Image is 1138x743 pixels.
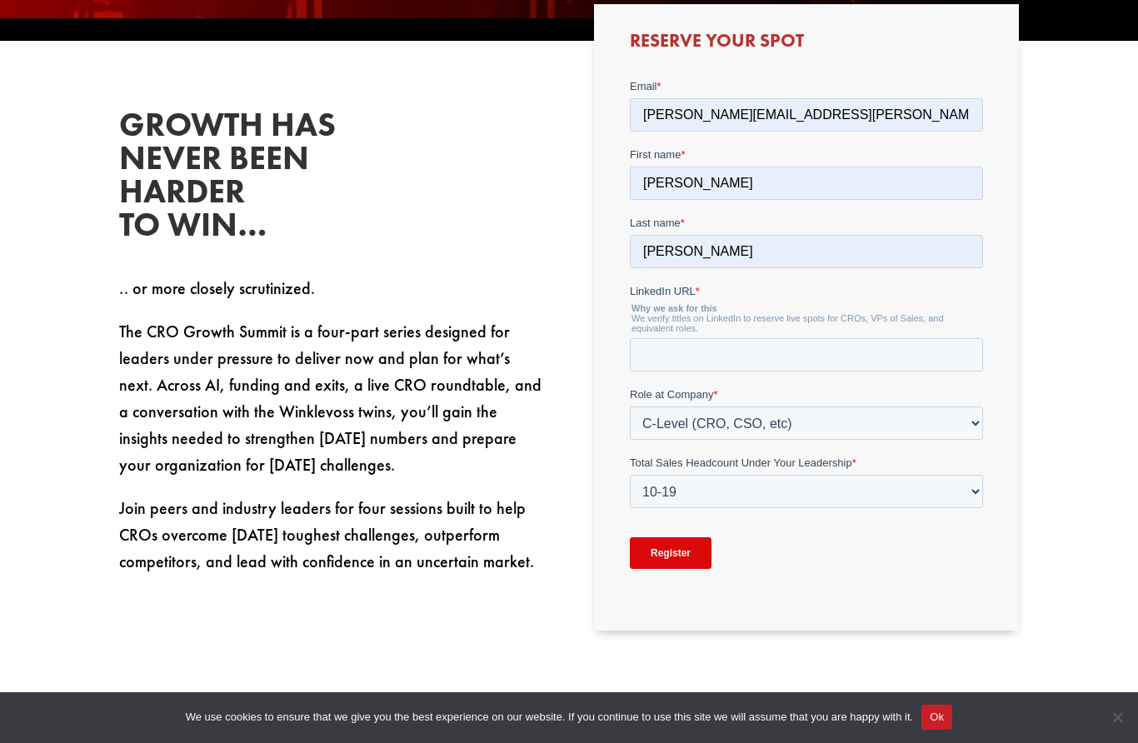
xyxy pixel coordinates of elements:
button: Ok [921,705,952,730]
span: We use cookies to ensure that we give you the best experience on our website. If you continue to ... [186,709,913,726]
span: The CRO Growth Summit is a four-part series designed for leaders under pressure to deliver now an... [119,321,542,476]
span: No [1109,709,1126,726]
span: .. or more closely scrutinized. [119,277,315,299]
h2: Growth has never been harder to win… [119,108,369,250]
h3: Reserve Your Spot [630,32,983,58]
span: Join peers and industry leaders for four sessions built to help CROs overcome [DATE] toughest cha... [119,497,534,572]
iframe: Form 0 [630,78,983,603]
